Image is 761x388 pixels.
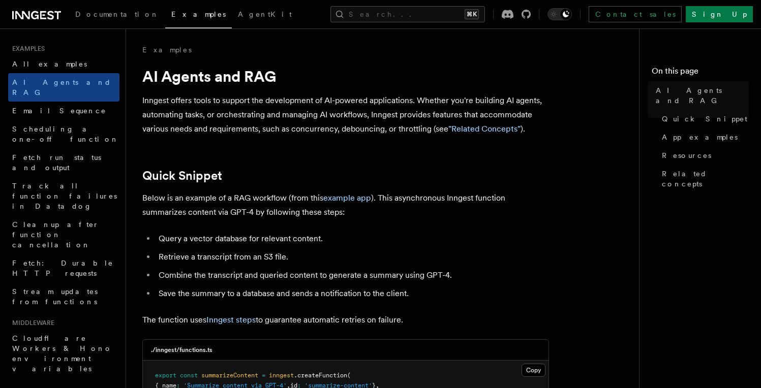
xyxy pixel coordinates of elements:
[8,177,119,215] a: Track all function failures in Datadog
[12,107,106,115] span: Email Sequence
[156,232,549,246] li: Query a vector database for relevant content.
[8,148,119,177] a: Fetch run status and output
[142,45,192,55] a: Examples
[171,10,226,18] span: Examples
[686,6,753,22] a: Sign Up
[465,9,479,19] kbd: ⌘K
[201,372,258,379] span: summarizeContent
[658,165,749,193] a: Related concepts
[12,60,87,68] span: All examples
[155,372,176,379] span: export
[8,102,119,120] a: Email Sequence
[165,3,232,28] a: Examples
[12,220,99,249] span: Cleanup after function cancellation
[658,128,749,146] a: App examples
[75,10,159,18] span: Documentation
[206,315,256,325] a: Inngest steps
[12,287,98,306] span: Stream updates from functions
[269,372,294,379] span: inngest
[142,169,222,183] a: Quick Snippet
[151,346,212,354] h3: ./inngest/functions.ts
[12,182,117,210] span: Track all function failures in Datadog
[8,215,119,254] a: Cleanup after function cancellation
[658,110,749,128] a: Quick Snippet
[652,81,749,110] a: AI Agents and RAG
[12,334,112,373] span: Cloudflare Workers & Hono environment variables
[180,372,198,379] span: const
[8,45,45,53] span: Examples
[662,114,747,124] span: Quick Snippet
[156,268,549,282] li: Combine the transcript and queried content to generate a summary using GPT-4.
[658,146,749,165] a: Resources
[12,153,101,172] span: Fetch run status and output
[8,55,119,73] a: All examples
[8,120,119,148] a: Scheduling a one-off function
[12,125,119,143] span: Scheduling a one-off function
[662,169,749,189] span: Related concepts
[347,372,351,379] span: (
[142,191,549,219] p: Below is an example of a RAG workflow (from this ). This asynchronous Inngest function summarizes...
[8,254,119,282] a: Fetch: Durable HTTP requests
[232,3,298,27] a: AgentKit
[262,372,265,379] span: =
[12,259,113,277] span: Fetch: Durable HTTP requests
[330,6,485,22] button: Search...⌘K
[294,372,347,379] span: .createFunction
[662,150,711,160] span: Resources
[69,3,165,27] a: Documentation
[448,124,521,134] a: "Related Concepts"
[522,364,545,377] button: Copy
[238,10,292,18] span: AgentKit
[547,8,572,20] button: Toggle dark mode
[662,132,738,142] span: App examples
[656,85,749,106] span: AI Agents and RAG
[652,65,749,81] h4: On this page
[142,313,549,327] p: The function uses to guarantee automatic retries on failure.
[8,73,119,102] a: AI Agents and RAG
[156,250,549,264] li: Retrieve a transcript from an S3 file.
[12,78,111,96] span: AI Agents and RAG
[8,329,119,378] a: Cloudflare Workers & Hono environment variables
[142,93,549,136] p: Inngest offers tools to support the development of AI-powered applications. Whether you're buildi...
[142,67,549,85] h1: AI Agents and RAG
[323,193,371,203] a: example app
[8,319,54,327] span: Middleware
[8,282,119,311] a: Stream updates from functions
[589,6,682,22] a: Contact sales
[156,286,549,301] li: Save the summary to a database and sends a notification to the client.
